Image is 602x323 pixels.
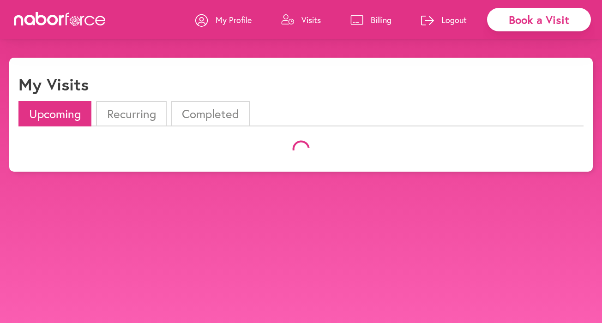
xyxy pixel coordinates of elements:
li: Recurring [96,101,166,126]
p: Logout [441,14,467,25]
div: Book a Visit [487,8,591,31]
a: My Profile [195,6,252,34]
p: Visits [301,14,321,25]
a: Logout [421,6,467,34]
h1: My Visits [18,74,89,94]
li: Completed [171,101,250,126]
p: Billing [371,14,391,25]
li: Upcoming [18,101,91,126]
p: My Profile [216,14,252,25]
a: Visits [281,6,321,34]
a: Billing [350,6,391,34]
